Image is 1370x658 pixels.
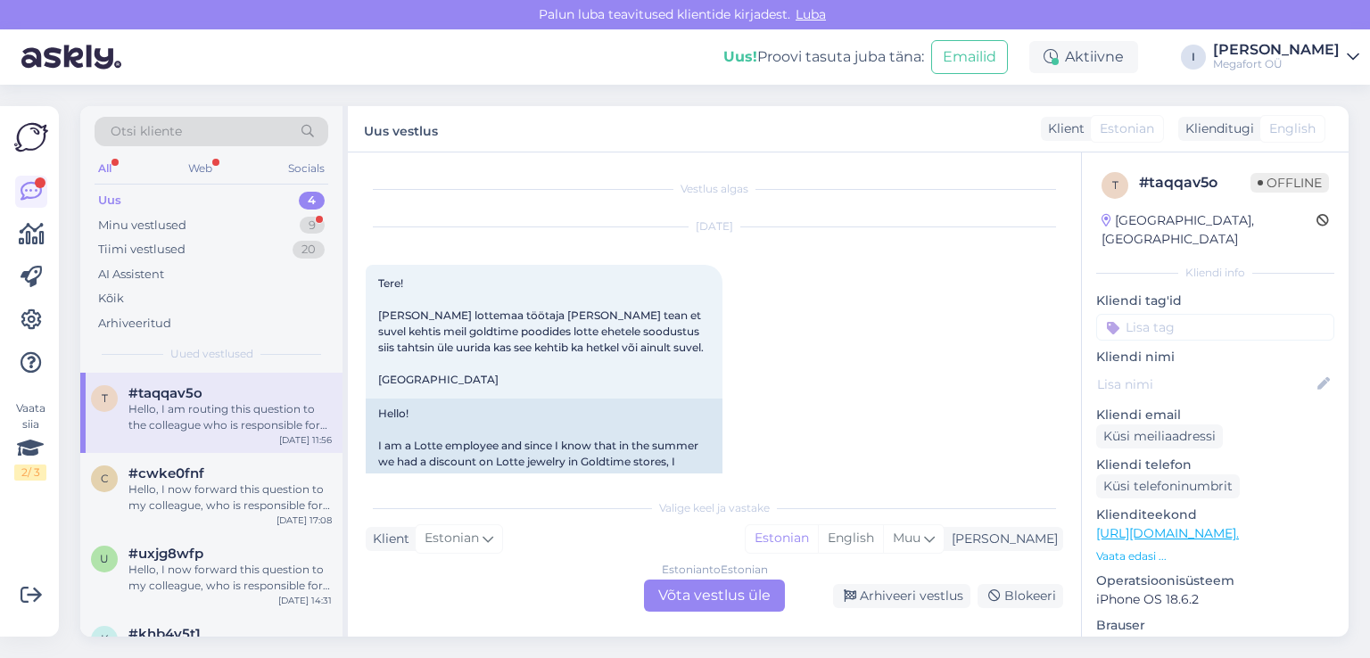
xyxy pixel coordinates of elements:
input: Lisa nimi [1097,374,1314,394]
span: #taqqav5o [128,385,202,401]
div: Hello, I am routing this question to the colleague who is responsible for this topic. The reply m... [128,401,332,433]
div: [DATE] [366,218,1063,234]
p: Kliendi nimi [1096,348,1334,366]
span: Estonian [425,529,479,548]
div: Vestlus algas [366,181,1063,197]
span: Tere! [PERSON_NAME] lottemaa töötaja [PERSON_NAME] tean et suvel kehtis meil goldtime poodides lo... [378,276,704,386]
div: Küsi telefoninumbrit [1096,474,1240,498]
div: Megafort OÜ [1213,57,1340,71]
span: t [102,391,108,405]
p: Kliendi tag'id [1096,292,1334,310]
p: Safari 18.6 [1096,635,1334,654]
label: Uus vestlus [364,117,438,141]
div: Arhiveeritud [98,315,171,333]
div: 4 [299,192,325,210]
div: 9 [300,217,325,234]
img: Askly Logo [14,120,48,154]
p: Vaata edasi ... [1096,548,1334,564]
div: 20 [293,241,325,259]
div: [GEOGRAPHIC_DATA], [GEOGRAPHIC_DATA] [1102,211,1316,249]
div: Küsi meiliaadressi [1096,424,1223,448]
p: Operatsioonisüsteem [1096,572,1334,590]
div: Web [185,157,216,180]
span: Estonian [1100,119,1154,138]
div: [DATE] 17:08 [276,514,332,527]
div: Estonian [746,525,818,552]
div: Hello, I now forward this question to my colleague, who is responsible for this. The reply will b... [128,562,332,594]
a: [URL][DOMAIN_NAME]. [1096,525,1239,541]
div: English [818,525,883,552]
div: Klient [366,530,409,548]
span: c [101,472,109,485]
p: iPhone OS 18.6.2 [1096,590,1334,609]
div: Vaata siia [14,400,46,481]
div: Uus [98,192,121,210]
span: Offline [1250,173,1329,193]
div: Klienditugi [1178,119,1254,138]
div: Arhiveeri vestlus [833,584,970,608]
p: Brauser [1096,616,1334,635]
span: Luba [790,6,831,22]
div: Hello, I now forward this question to my colleague, who is responsible for this. The reply will b... [128,481,332,514]
div: 2 / 3 [14,465,46,481]
div: AI Assistent [98,266,164,284]
div: Blokeeri [978,584,1063,608]
div: # taqqav5o [1139,172,1250,193]
div: Proovi tasuta juba täna: [723,46,924,68]
b: Uus! [723,48,757,65]
span: t [1112,178,1118,192]
div: Estonian to Estonian [662,562,768,578]
div: I [1181,45,1206,70]
p: Kliendi telefon [1096,456,1334,474]
span: k [101,632,109,646]
div: Aktiivne [1029,41,1138,73]
span: Muu [893,530,920,546]
p: Klienditeekond [1096,506,1334,524]
div: [PERSON_NAME] [1213,43,1340,57]
div: [PERSON_NAME] [945,530,1058,548]
div: [DATE] 11:56 [279,433,332,447]
p: Kliendi email [1096,406,1334,424]
span: #uxjg8wfp [128,546,203,562]
div: Võta vestlus üle [644,580,785,612]
span: English [1269,119,1316,138]
div: Kõik [98,290,124,308]
span: Uued vestlused [170,346,253,362]
input: Lisa tag [1096,314,1334,341]
div: Klient [1041,119,1085,138]
span: u [100,552,109,565]
div: Tiimi vestlused [98,241,186,259]
span: #cwke0fnf [128,465,204,481]
div: All [95,157,115,180]
div: Socials [285,157,328,180]
button: Emailid [931,40,1008,74]
div: Valige keel ja vastake [366,500,1063,516]
div: [DATE] 14:31 [278,594,332,607]
div: Minu vestlused [98,217,186,234]
div: Hello! I am a Lotte employee and since I know that in the summer we had a discount on Lotte jewel... [366,399,722,541]
span: Otsi kliente [111,122,182,141]
div: Kliendi info [1096,265,1334,281]
a: [PERSON_NAME]Megafort OÜ [1213,43,1359,71]
span: #khb4v5t1 [128,626,201,642]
